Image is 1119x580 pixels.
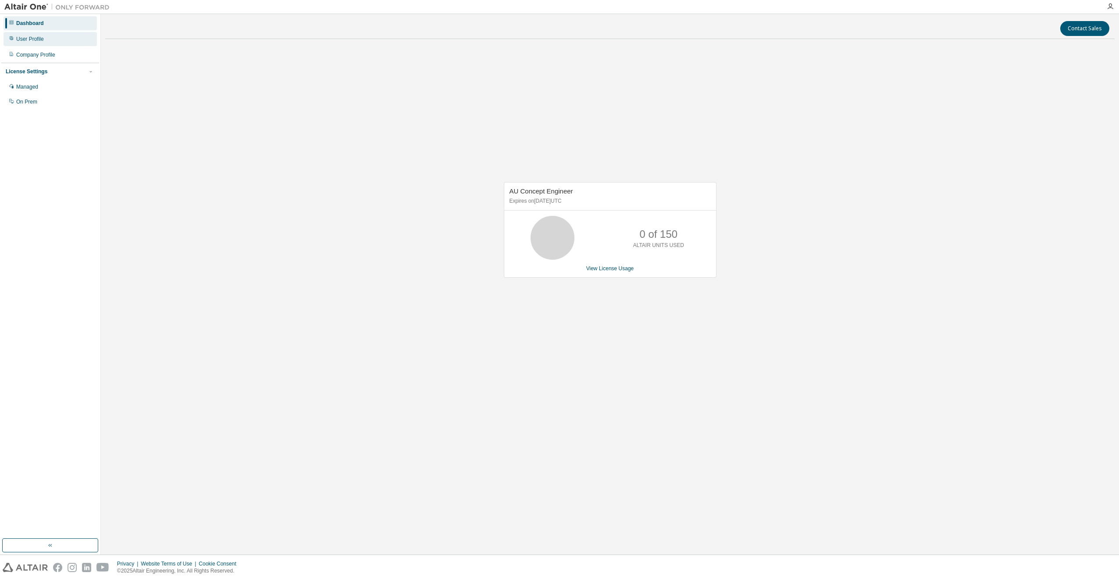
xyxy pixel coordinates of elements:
[199,560,241,567] div: Cookie Consent
[117,567,242,575] p: © 2025 Altair Engineering, Inc. All Rights Reserved.
[1060,21,1109,36] button: Contact Sales
[586,265,634,272] a: View License Usage
[16,98,37,105] div: On Prem
[53,563,62,572] img: facebook.svg
[16,83,38,90] div: Managed
[510,187,573,195] span: AU Concept Engineer
[4,3,114,11] img: Altair One
[16,51,55,58] div: Company Profile
[82,563,91,572] img: linkedin.svg
[6,68,47,75] div: License Settings
[16,20,44,27] div: Dashboard
[633,242,684,249] p: ALTAIR UNITS USED
[510,197,709,205] p: Expires on [DATE] UTC
[117,560,141,567] div: Privacy
[96,563,109,572] img: youtube.svg
[16,36,44,43] div: User Profile
[3,563,48,572] img: altair_logo.svg
[639,227,677,242] p: 0 of 150
[141,560,199,567] div: Website Terms of Use
[68,563,77,572] img: instagram.svg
